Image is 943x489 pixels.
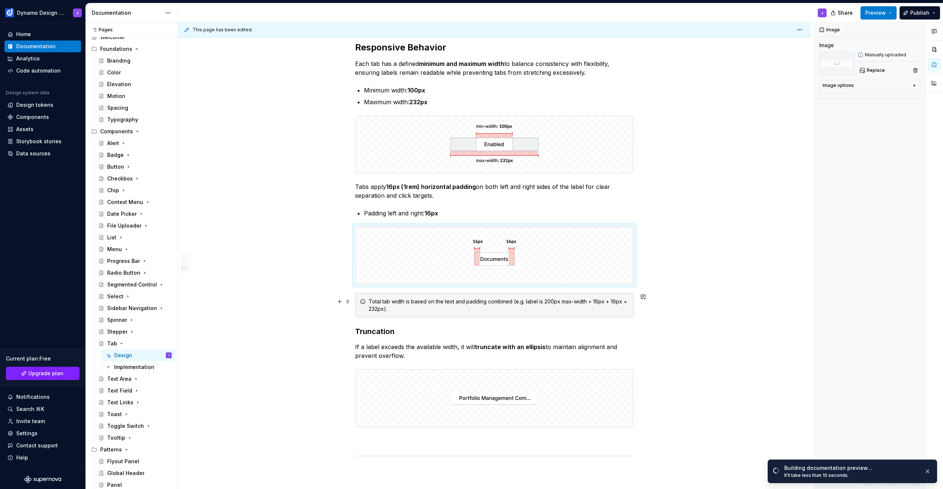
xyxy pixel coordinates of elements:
a: DesignJ [102,349,175,361]
a: Text Links [95,397,175,408]
div: Toggle Switch [107,422,144,430]
strong: 232px [409,98,427,106]
p: Maximum width: [364,98,634,106]
div: Badge [107,151,124,159]
div: Global Header [107,469,144,477]
button: Preview [860,6,897,20]
div: Notifications [16,393,50,401]
button: Publish [900,6,940,20]
div: Typography [107,116,138,123]
a: Button [95,161,175,173]
a: Spacing [95,102,175,114]
a: Select [95,291,175,302]
a: File Uploader [95,220,175,232]
div: Implementation [114,363,154,371]
img: c5f292b4-1c74-4827-b374-41971f8eb7d9.png [5,8,14,17]
div: Settings [16,430,38,437]
a: Design tokens [4,99,81,111]
div: Image options [823,82,854,88]
div: Home [16,31,31,38]
a: Menu [95,243,175,255]
div: Invite team [16,418,45,425]
div: Dynamo Design System [17,9,64,17]
div: Sidebar Navigation [107,305,157,312]
button: Share [827,6,858,20]
a: Chip [95,184,175,196]
button: Image options [823,82,917,91]
div: Foundations [88,43,175,55]
a: Checkbox [95,173,175,184]
div: Toast [107,411,122,418]
a: Documentation [4,41,81,52]
a: Data sources [4,148,81,159]
span: Share [838,9,853,17]
div: Segmented Control [107,281,157,288]
div: Branding [107,57,130,64]
div: Components [100,128,133,135]
button: Help [4,452,81,464]
div: J [821,10,823,16]
button: Dynamo Design SystemJ [1,5,84,21]
div: Select [107,293,123,300]
img: e3568023-68bf-4b95-903a-10ab0241cb91.svg [355,369,633,427]
div: Building documentation preview… [784,464,918,472]
p: Each tab has a defined to balance consistency with flexibility, ensuring labels remain readable w... [355,59,634,77]
a: Tab [95,338,175,349]
div: Assets [16,126,34,133]
a: Date Picker [95,208,175,220]
div: Manually uploaded [858,52,921,58]
div: Design system data [6,90,49,96]
div: Search ⌘K [16,405,44,413]
strong: 16px [424,210,438,217]
img: 69d19144-17df-4e24-ad1d-855a9489f41a.svg [355,227,633,284]
a: Progress Bar [95,255,175,267]
div: Text Field [107,387,132,394]
div: Text Area [107,375,132,383]
a: Elevation [95,78,175,90]
div: Text Links [107,399,133,406]
a: Spinner [95,314,175,326]
a: Toast [95,408,175,420]
a: Global Header [95,467,175,479]
div: J [168,352,169,359]
a: Components [4,111,81,123]
div: Date Picker [107,210,137,218]
div: Image [819,42,834,49]
a: Code automation [4,65,81,77]
div: Color [107,69,121,76]
div: Spinner [107,316,127,324]
a: List [95,232,175,243]
div: Foundations [100,45,132,53]
div: Components [16,113,49,121]
a: Settings [4,428,81,439]
div: Stepper [107,328,127,335]
div: Welcome! [100,34,125,41]
span: Preview [865,9,886,17]
div: Menu [107,246,122,253]
svg: Supernova Logo [24,476,61,483]
div: Checkbox [107,175,133,182]
a: Motion [95,90,175,102]
span: Replace [867,67,885,73]
strong: minimum and maximum width [419,60,504,67]
a: Tooltip [95,432,175,444]
div: Patterns [88,444,175,455]
img: 69d19144-17df-4e24-ad1d-855a9489f41a.svg [819,52,855,75]
div: Design [114,352,132,359]
div: Components [88,126,175,137]
div: Pages [88,27,113,33]
div: Elevation [107,81,131,88]
div: J [76,10,78,16]
h3: Truncation [355,326,634,337]
a: Flyout Panel [95,455,175,467]
a: Segmented Control [95,279,175,291]
a: Stepper [95,326,175,338]
div: Help [16,454,28,461]
div: Contact support [16,442,58,449]
div: Motion [107,92,125,100]
div: Storybook stories [16,138,62,145]
button: Replace [858,65,888,75]
div: Patterns [100,446,122,453]
a: Context Menu [95,196,175,208]
a: Alert [95,137,175,149]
